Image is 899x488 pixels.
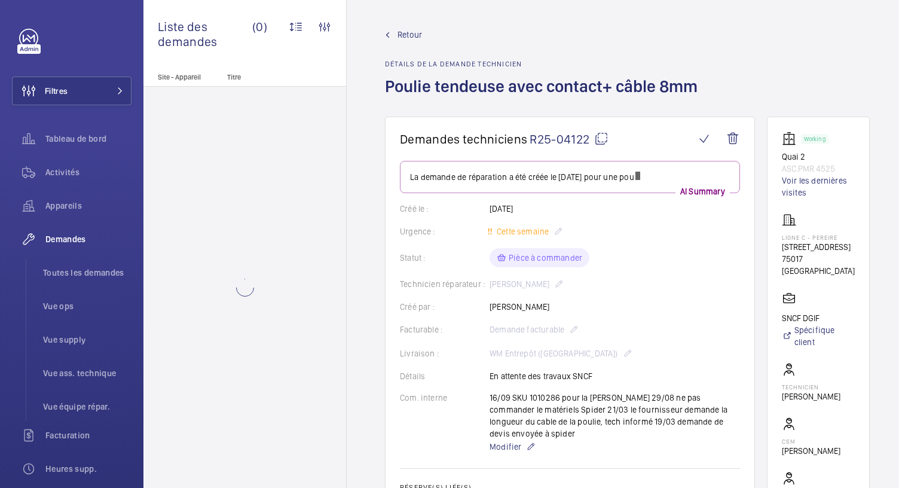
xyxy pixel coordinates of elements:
[43,300,132,312] span: Vue ops
[227,73,306,81] p: Titre
[45,200,132,212] span: Appareils
[45,166,132,178] span: Activités
[143,73,222,81] p: Site - Appareil
[410,171,730,183] p: La demande de réparation a été créée le [DATE] pour une pou
[782,312,855,324] p: SNCF DGIF
[782,175,855,199] a: Voir les dernières visites
[43,334,132,346] span: Vue supply
[490,441,521,453] span: Modifier
[45,85,68,97] span: Filtres
[530,132,608,147] span: R25-04122
[43,401,132,413] span: Vue équipe répar.
[45,133,132,145] span: Tableau de bord
[385,60,705,68] h2: Détails de la demande technicien
[43,367,132,379] span: Vue ass. technique
[804,137,825,141] p: Working
[782,163,855,175] p: ASC.PMR 4525
[782,391,840,402] p: [PERSON_NAME]
[158,19,252,49] span: Liste des demandes
[385,75,705,117] h1: Poulie tendeuse avec contact+ câble 8mm
[675,185,730,197] p: AI Summary
[782,132,801,146] img: elevator.svg
[12,77,132,105] button: Filtres
[782,151,855,163] p: Quai 2
[782,445,840,457] p: [PERSON_NAME]
[782,383,840,391] p: Technicien
[45,463,132,475] span: Heures supp.
[45,429,132,441] span: Facturation
[782,234,855,241] p: Ligne C - PEREIRE
[782,241,855,253] p: [STREET_ADDRESS]
[782,253,855,277] p: 75017 [GEOGRAPHIC_DATA]
[400,132,527,147] span: Demandes techniciens
[782,438,840,445] p: CSM
[397,29,422,41] span: Retour
[782,324,855,348] a: Spécifique client
[45,233,132,245] span: Demandes
[43,267,132,279] span: Toutes les demandes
